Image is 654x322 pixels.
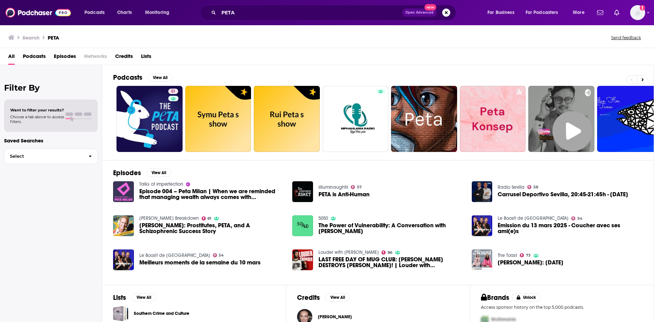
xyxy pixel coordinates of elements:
a: PETA is Anti-Human [318,191,370,197]
span: Carrusel Deportivo Sevilla, 20:45-21:45h - [DATE] [498,191,628,197]
a: 51 [168,89,178,94]
button: Select [4,149,98,164]
span: Networks [84,51,107,65]
a: Credits [115,51,133,65]
button: View All [146,169,171,177]
span: Meilleurs moments de la semaine du 10 mars [139,260,261,265]
img: Episode 004 – Peta Milan | When we are reminded that managing wealth always comes with responsibi... [113,181,134,202]
p: Saved Searches [4,137,98,144]
button: open menu [568,7,593,18]
span: Monitoring [145,8,169,17]
img: PETA is Anti-Human [292,181,313,202]
span: New [424,4,437,11]
a: Louder with Crowder [318,249,379,255]
span: 58 [533,186,538,189]
span: 73 [526,254,531,257]
span: For Podcasters [526,8,558,17]
a: Peta Murgatroyd [318,314,352,320]
span: Charts [117,8,132,17]
a: Southern Crime and Culture [113,306,128,321]
a: Southern Crime and Culture [134,310,189,317]
a: Show notifications dropdown [611,7,622,18]
span: Podcasts [84,8,105,17]
h2: Brands [481,293,509,302]
a: 73 [520,253,531,257]
a: Episodes [54,51,76,65]
p: Access sponsor history on the top 5,000 podcasts. [481,305,643,310]
button: View All [325,293,350,302]
span: More [573,8,585,17]
a: The Toast [498,252,517,258]
a: Show notifications dropdown [594,7,606,18]
a: Mayim Bialik's Breakdown [139,215,199,221]
span: [PERSON_NAME]: Prostitutes, PETA, and A Schizophrenic Success Story [139,223,284,234]
img: The Power of Vulnerability: A Conversation with Peta Slocombe [292,215,313,236]
span: LAST FREE DAY OF MUG CLUB: [PERSON_NAME] DESTROYS [PERSON_NAME]! | Louder with [PERSON_NAME] [318,257,464,268]
input: Search podcasts, credits, & more... [219,7,402,18]
h2: Filter By [4,83,98,93]
h3: PETA [48,34,59,41]
span: Want to filter your results? [10,108,64,112]
a: Talks of imperfection [139,181,183,187]
a: 54 [571,216,582,220]
button: Open AdvancedNew [402,9,437,17]
img: LAST FREE DAY OF MUG CLUB: VIVEK DESTROYS DON LEMON! | Louder with Crowder [292,249,313,270]
a: ListsView All [113,293,156,302]
a: iilluminaughtii [318,184,348,190]
a: 54 [213,253,224,257]
a: Podcasts [23,51,46,65]
span: The Power of Vulnerability: A Conversation with [PERSON_NAME] [318,223,464,234]
button: View All [148,74,172,82]
img: Carrusel Deportivo Sevilla, 20:45-21:45h - 08/12/2024 [472,181,493,202]
a: Lists [141,51,151,65]
span: [PERSON_NAME]: [DATE] [498,260,563,265]
a: 58 [527,185,538,189]
span: 51 [171,88,175,95]
img: Kim Jong Barbie: Thursday, January 25th, 2024 [472,249,493,270]
svg: Add a profile image [640,5,645,11]
span: [PERSON_NAME] [318,314,352,320]
button: Unlock [512,293,541,302]
a: 86 [381,250,392,255]
a: Carrusel Deportivo Sevilla, 20:45-21:45h - 08/12/2024 [498,191,628,197]
a: 57 [351,185,362,189]
button: open menu [521,7,568,18]
a: Le Boost! de Montréal [498,215,569,221]
a: All [8,51,15,65]
a: 5050 [318,215,328,221]
a: Émission du 13 mars 2025 - Coucher avec ses ami(e)s [472,215,493,236]
span: Logged in as WesBurdett [630,5,645,20]
h2: Episodes [113,169,141,177]
div: Search podcasts, credits, & more... [206,5,463,20]
span: Select [4,154,83,158]
img: Dan Mathews: Prostitutes, PETA, and A Schizophrenic Success Story [113,215,134,236]
button: open menu [80,7,113,18]
a: Kim Jong Barbie: Thursday, January 25th, 2024 [498,260,563,265]
a: EpisodesView All [113,169,171,177]
span: 86 [388,251,392,254]
button: View All [131,293,156,302]
span: 81 [207,217,211,220]
span: For Business [487,8,514,17]
button: open menu [140,7,178,18]
img: Podchaser - Follow, Share and Rate Podcasts [5,6,71,19]
button: Show profile menu [630,5,645,20]
span: Episode 004 – Peta Milan | When we are reminded that managing wealth always comes with responsibi... [139,188,284,200]
img: User Profile [630,5,645,20]
span: 54 [577,217,582,220]
a: Émission du 13 mars 2025 - Coucher avec ses ami(e)s [498,223,643,234]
